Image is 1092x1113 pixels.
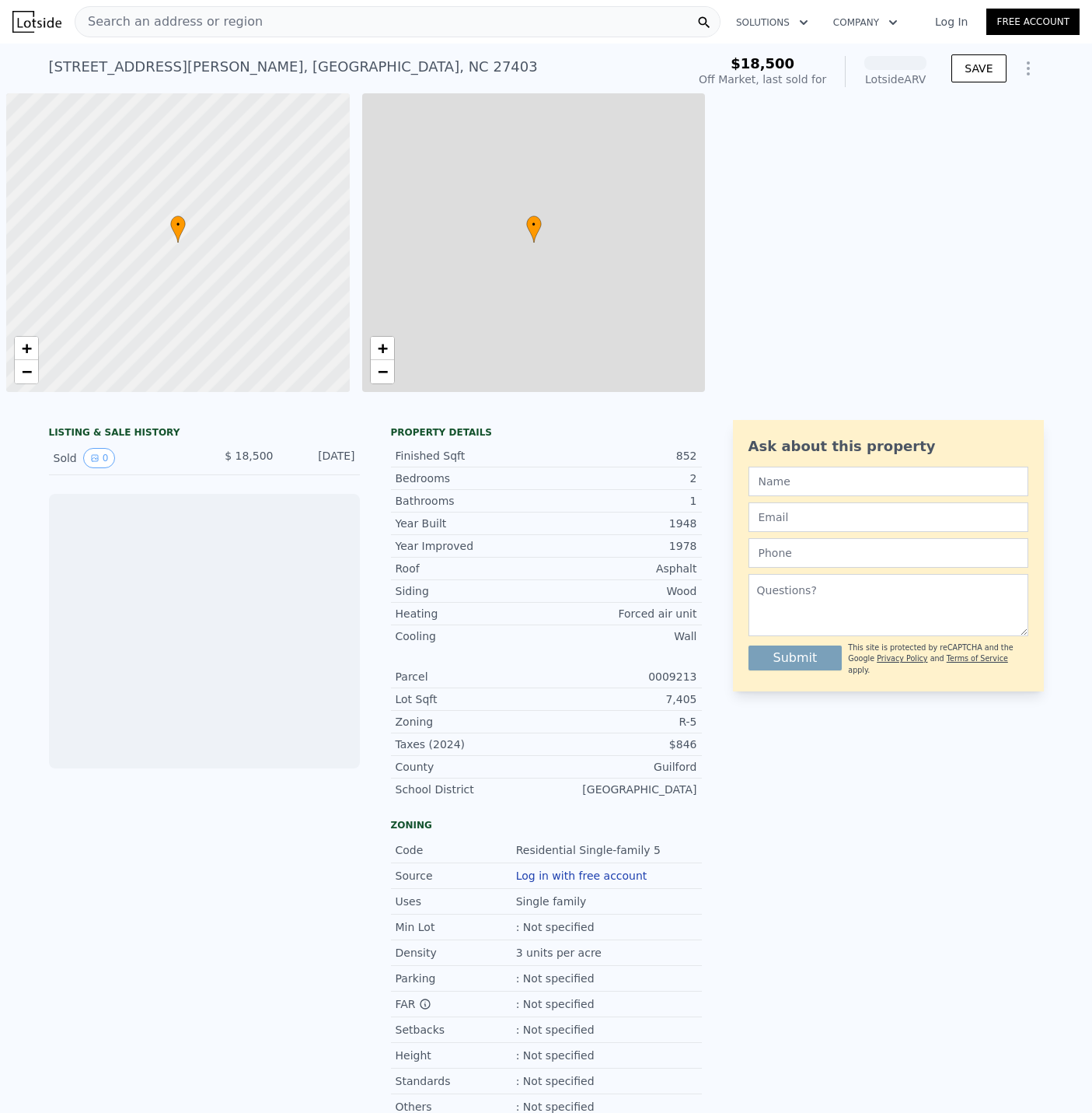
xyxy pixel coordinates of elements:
[546,669,697,684] div: 0009213
[170,215,186,243] div: •
[396,561,546,576] div: Roof
[396,842,516,858] div: Code
[516,842,664,858] div: Residential Single-family 5
[22,362,32,381] span: −
[516,894,590,909] div: Single family
[396,471,546,486] div: Bedrooms
[377,338,387,358] span: +
[546,493,697,509] div: 1
[516,1022,598,1038] div: : Not specified
[848,642,1027,676] div: This site is protected by reCAPTCHA and the Google and apply.
[731,55,794,72] span: $18,500
[526,218,542,232] span: •
[986,9,1080,35] a: Free Account
[546,737,697,752] div: $846
[699,72,826,87] div: Off Market, last sold for
[546,691,697,707] div: 7,405
[877,654,927,663] a: Privacy Policy
[15,337,38,360] a: Zoom in
[396,894,516,909] div: Uses
[947,654,1008,663] a: Terms of Service
[15,360,38,383] a: Zoom out
[516,1073,598,1089] div: : Not specified
[516,919,598,935] div: : Not specified
[396,919,516,935] div: Min Lot
[1013,53,1044,84] button: Show Options
[396,1048,516,1063] div: Height
[546,561,697,576] div: Asphalt
[396,971,516,986] div: Parking
[49,56,538,78] div: [STREET_ADDRESS][PERSON_NAME] , [GEOGRAPHIC_DATA] , NC 27403
[391,819,702,831] div: Zoning
[396,1073,516,1089] div: Standards
[546,471,697,486] div: 2
[391,426,702,439] div: Property details
[371,337,394,360] a: Zoom in
[748,467,1028,496] input: Name
[396,628,546,644] div: Cooling
[546,759,697,775] div: Guilford
[396,691,546,707] div: Lot Sqft
[12,11,61,33] img: Lotside
[546,628,697,644] div: Wall
[396,759,546,775] div: County
[724,9,821,37] button: Solutions
[286,448,355,468] div: [DATE]
[396,782,546,797] div: School District
[546,606,697,621] div: Forced air unit
[516,945,605,961] div: 3 units per acre
[396,669,546,684] div: Parcel
[396,493,546,509] div: Bathrooms
[916,14,986,30] a: Log In
[22,338,32,358] span: +
[864,72,926,87] div: Lotside ARV
[546,714,697,730] div: R-5
[75,12,263,31] span: Search an address or region
[377,362,387,381] span: −
[396,448,546,464] div: Finished Sqft
[396,737,546,752] div: Taxes (2024)
[516,971,598,986] div: : Not specified
[951,54,1006,82] button: SAVE
[49,426,360,442] div: LISTING & SALE HISTORY
[396,583,546,599] div: Siding
[526,215,542,243] div: •
[83,448,116,468] button: View historical data
[516,996,598,1012] div: : Not specified
[396,714,546,730] div: Zoning
[396,868,516,884] div: Source
[225,450,273,462] span: $ 18,500
[396,606,546,621] div: Heating
[546,448,697,464] div: 852
[170,218,186,232] span: •
[396,945,516,961] div: Density
[546,538,697,554] div: 1978
[546,782,697,797] div: [GEOGRAPHIC_DATA]
[546,583,697,599] div: Wood
[396,996,516,1012] div: FAR
[396,516,546,531] div: Year Built
[396,1022,516,1038] div: Setbacks
[54,448,192,468] div: Sold
[748,502,1028,532] input: Email
[396,538,546,554] div: Year Improved
[516,1048,598,1063] div: : Not specified
[516,870,647,882] button: Log in with free account
[546,516,697,531] div: 1948
[748,538,1028,568] input: Phone
[748,646,843,670] button: Submit
[821,9,910,37] button: Company
[748,436,1028,457] div: Ask about this property
[371,360,394,383] a: Zoom out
